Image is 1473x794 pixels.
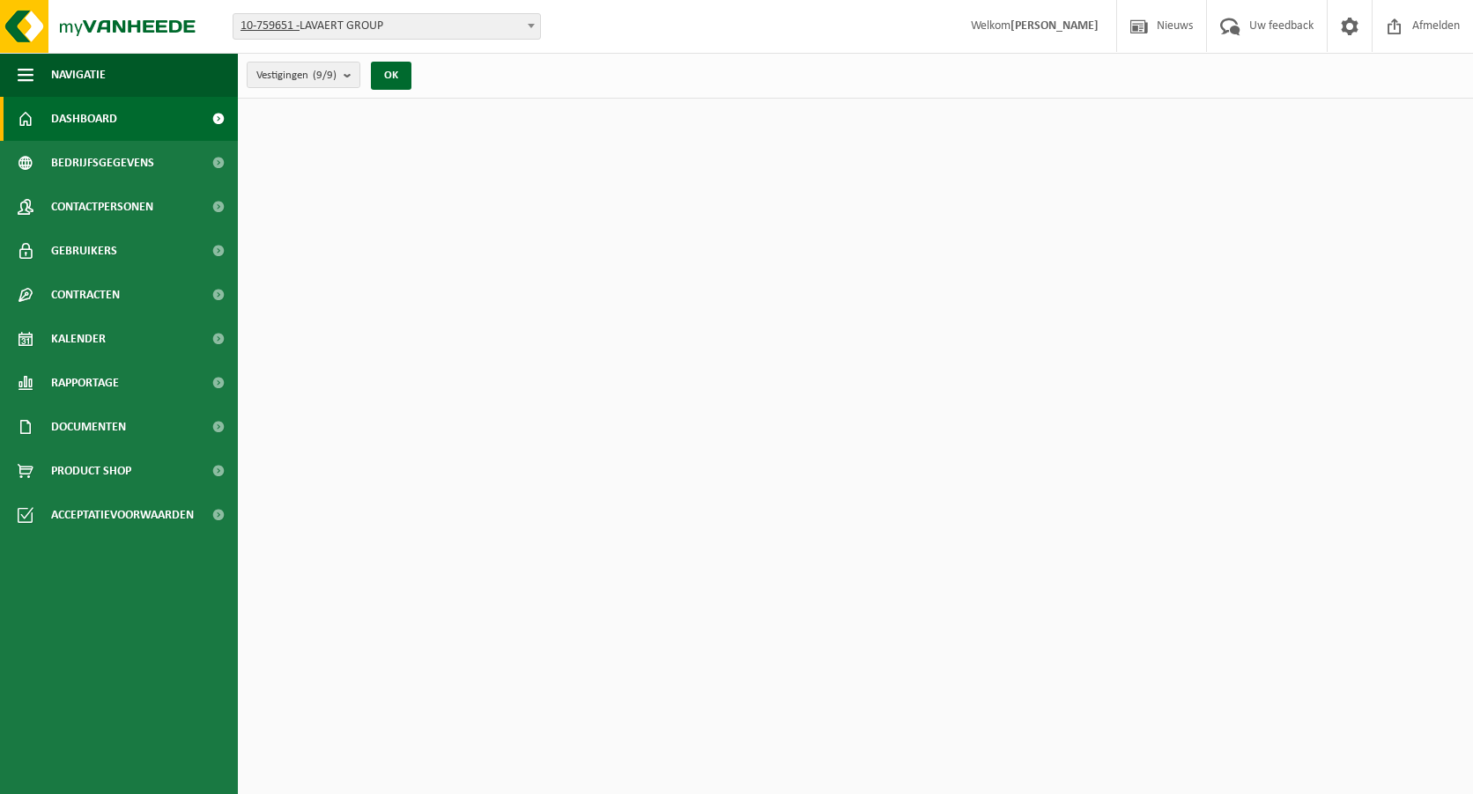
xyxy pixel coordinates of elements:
span: Acceptatievoorwaarden [51,493,194,537]
span: Navigatie [51,53,106,97]
span: Gebruikers [51,229,117,273]
span: Kalender [51,317,106,361]
tcxspan: Call 10-759651 - via 3CX [241,19,300,33]
span: 10-759651 - LAVAERT GROUP [233,13,541,40]
count: (9/9) [313,70,337,81]
span: Dashboard [51,97,117,141]
strong: [PERSON_NAME] [1010,19,1099,33]
span: 10-759651 - LAVAERT GROUP [233,14,540,39]
span: Documenten [51,405,126,449]
span: Vestigingen [256,62,337,89]
span: Product Shop [51,449,131,493]
button: Vestigingen(9/9) [247,62,360,88]
span: Rapportage [51,361,119,405]
span: Contactpersonen [51,185,153,229]
span: Bedrijfsgegevens [51,141,154,185]
button: OK [371,62,411,90]
span: Contracten [51,273,120,317]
